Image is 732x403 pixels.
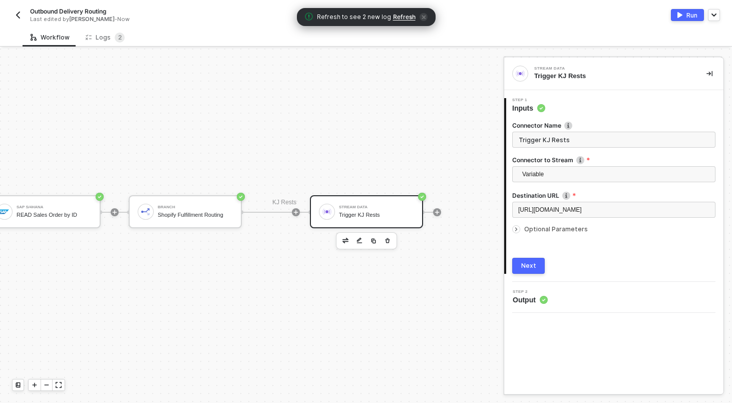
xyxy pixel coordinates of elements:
img: icon-info [576,156,584,164]
span: icon-exclamation [305,13,313,21]
img: icon [141,207,150,216]
span: icon-play [32,382,38,388]
button: Next [512,258,545,274]
img: icon-info [564,122,572,130]
div: Last edited by - Now [30,16,343,23]
img: edit-cred [342,238,348,243]
span: icon-success-page [237,193,245,201]
span: [URL][DOMAIN_NAME] [518,206,582,213]
span: 2 [118,34,122,41]
button: edit-cred [339,235,351,247]
div: Run [686,11,697,20]
span: Output [513,295,548,305]
span: [PERSON_NAME] [69,16,115,23]
label: Destination URL [512,191,715,200]
img: copy-block [371,238,377,244]
img: integration-icon [516,69,525,78]
span: icon-minus [44,382,50,388]
span: icon-expand [56,382,62,388]
span: Step 2 [513,290,548,294]
img: activate [677,12,682,18]
button: edit-cred [353,235,365,247]
button: copy-block [368,235,380,247]
div: Step 1Inputs Connector Nameicon-infoConnector to Streamicon-infoVariableDestination URLicon-info[... [504,98,723,274]
img: icon [322,207,331,216]
div: Next [521,262,536,270]
span: Variable [522,167,709,182]
span: icon-play [434,209,440,215]
div: Trigger KJ Rests [534,72,690,81]
span: Inputs [512,103,545,113]
button: back [12,9,24,21]
img: edit-cred [356,237,362,244]
span: Optional Parameters [524,225,588,233]
span: icon-close [420,13,428,21]
img: back [14,11,22,19]
div: SAP S/4HANA [17,205,92,209]
span: Outbound Delivery Routing [30,7,107,16]
button: activateRun [671,9,704,21]
span: icon-success-page [96,193,104,201]
div: READ Sales Order by ID [17,212,92,218]
img: icon-info [562,192,570,200]
label: Connector Name [512,121,715,130]
span: icon-arrow-right-small [513,226,519,232]
span: Refresh [393,13,416,21]
div: Trigger KJ Rests [339,212,414,218]
div: KJ Rests [254,198,314,208]
sup: 2 [115,33,125,43]
span: icon-collapse-right [706,71,712,77]
div: Stream Data [534,67,684,71]
div: Workflow [31,34,70,42]
div: Stream Data [339,205,414,209]
div: Shopify Fulfillment Routing [158,212,233,218]
span: icon-play [293,209,299,215]
div: Logs [86,33,125,43]
label: Connector to Stream [512,156,715,164]
input: Enter description [512,132,715,148]
div: Branch [158,205,233,209]
span: Step 1 [512,98,545,102]
span: icon-play [112,209,118,215]
span: icon-success-page [418,193,426,201]
div: Optional Parameters [512,224,715,235]
span: Refresh to see 2 new log [317,13,391,22]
